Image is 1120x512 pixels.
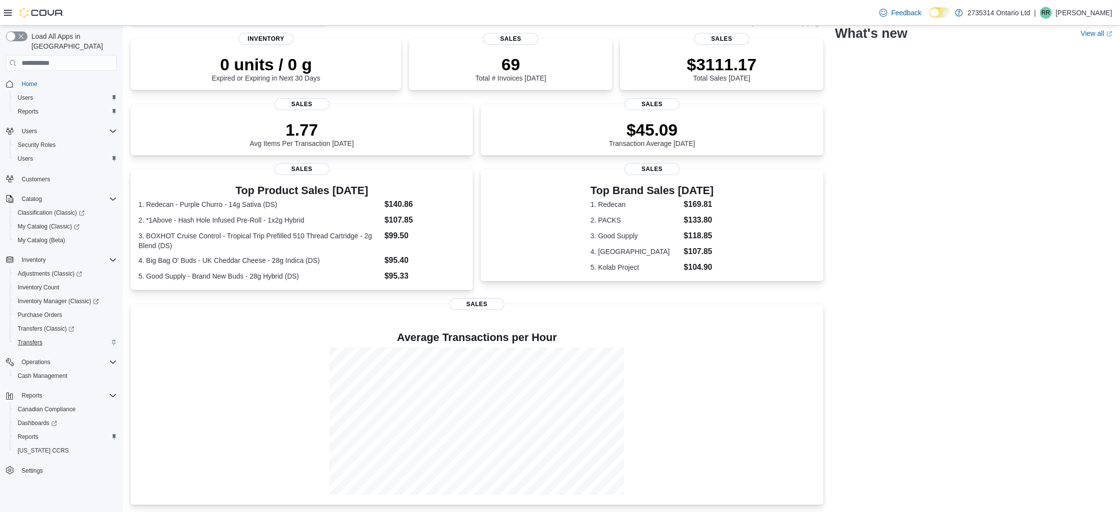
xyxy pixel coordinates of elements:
p: $45.09 [609,120,695,140]
dt: 1. Redecan - Purple Churro - 14g Sativa (DS) [138,199,381,209]
a: View allExternal link [1081,29,1112,37]
button: [US_STATE] CCRS [10,444,121,457]
a: Inventory Manager (Classic) [14,295,103,307]
span: Feedback [891,8,921,18]
span: Transfers [18,339,42,346]
a: Reports [14,106,42,117]
span: Reports [18,433,38,441]
button: Users [18,125,41,137]
button: Home [2,77,121,91]
button: Customers [2,171,121,186]
span: Operations [22,358,51,366]
button: Inventory [18,254,50,266]
span: Adjustments (Classic) [18,270,82,278]
button: My Catalog (Beta) [10,233,121,247]
dd: $107.85 [384,214,465,226]
button: Inventory [2,253,121,267]
button: Operations [18,356,55,368]
span: Users [22,127,37,135]
span: Security Roles [14,139,117,151]
dd: $99.50 [384,230,465,242]
span: Cash Management [18,372,67,380]
a: Inventory Manager (Classic) [10,294,121,308]
button: Catalog [18,193,46,205]
span: My Catalog (Beta) [18,236,65,244]
a: Feedback [875,3,925,23]
span: Users [14,92,117,104]
button: Reports [10,430,121,444]
dd: $104.90 [684,261,714,273]
span: RR [1041,7,1050,19]
span: Settings [18,464,117,477]
dt: 3. Good Supply [591,231,680,241]
dt: 3. BOXHOT Cruise Control - Tropical Trip Prefilled 510 Thread Cartridge - 2g Blend (DS) [138,231,381,251]
button: Users [10,152,121,166]
a: Adjustments (Classic) [10,267,121,281]
span: Sales [483,33,538,45]
span: Inventory [239,33,294,45]
div: Rhi Ridley [1040,7,1052,19]
span: Purchase Orders [14,309,117,321]
a: Transfers (Classic) [10,322,121,336]
a: Cash Management [14,370,71,382]
span: Inventory Manager (Classic) [18,297,99,305]
a: Transfers (Classic) [14,323,78,335]
a: Users [14,153,37,165]
span: Washington CCRS [14,445,117,456]
span: My Catalog (Beta) [14,234,117,246]
span: Reports [18,390,117,401]
span: Catalog [18,193,117,205]
button: Reports [10,105,121,118]
img: Cova [20,8,64,18]
p: 2735314 Ontario Ltd [968,7,1031,19]
dt: 5. Kolab Project [591,262,680,272]
span: Load All Apps in [GEOGRAPHIC_DATA] [27,31,117,51]
span: Purchase Orders [18,311,62,319]
button: Operations [2,355,121,369]
dd: $95.40 [384,255,465,266]
span: Inventory [22,256,46,264]
button: Reports [18,390,46,401]
a: My Catalog (Beta) [14,234,69,246]
dd: $169.81 [684,199,714,210]
button: Security Roles [10,138,121,152]
span: Adjustments (Classic) [14,268,117,280]
a: Purchase Orders [14,309,66,321]
span: Inventory Count [18,284,59,291]
a: Customers [18,173,54,185]
dd: $118.85 [684,230,714,242]
span: [US_STATE] CCRS [18,447,69,455]
dt: 5. Good Supply - Brand New Buds - 28g Hybrid (DS) [138,271,381,281]
span: Sales [694,33,749,45]
dt: 4. [GEOGRAPHIC_DATA] [591,247,680,256]
dt: 2. PACKS [591,215,680,225]
span: Sales [274,163,329,175]
span: Reports [22,392,42,399]
span: Canadian Compliance [18,405,76,413]
button: Catalog [2,192,121,206]
div: Total Sales [DATE] [687,55,757,82]
p: [PERSON_NAME] [1056,7,1112,19]
span: Customers [22,175,50,183]
button: Canadian Compliance [10,402,121,416]
dd: $140.86 [384,199,465,210]
dd: $107.85 [684,246,714,257]
span: Sales [274,98,329,110]
span: Reports [14,106,117,117]
span: Reports [18,108,38,115]
a: Classification (Classic) [14,207,88,219]
button: Transfers [10,336,121,349]
span: Transfers (Classic) [14,323,117,335]
span: Canadian Compliance [14,403,117,415]
a: Dashboards [14,417,61,429]
svg: External link [1106,31,1112,37]
p: 0 units / 0 g [212,55,320,74]
a: Users [14,92,37,104]
span: My Catalog (Classic) [18,223,80,230]
span: Inventory [18,254,117,266]
button: Inventory Count [10,281,121,294]
span: Sales [449,298,504,310]
dt: 1. Redecan [591,199,680,209]
button: Cash Management [10,369,121,383]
